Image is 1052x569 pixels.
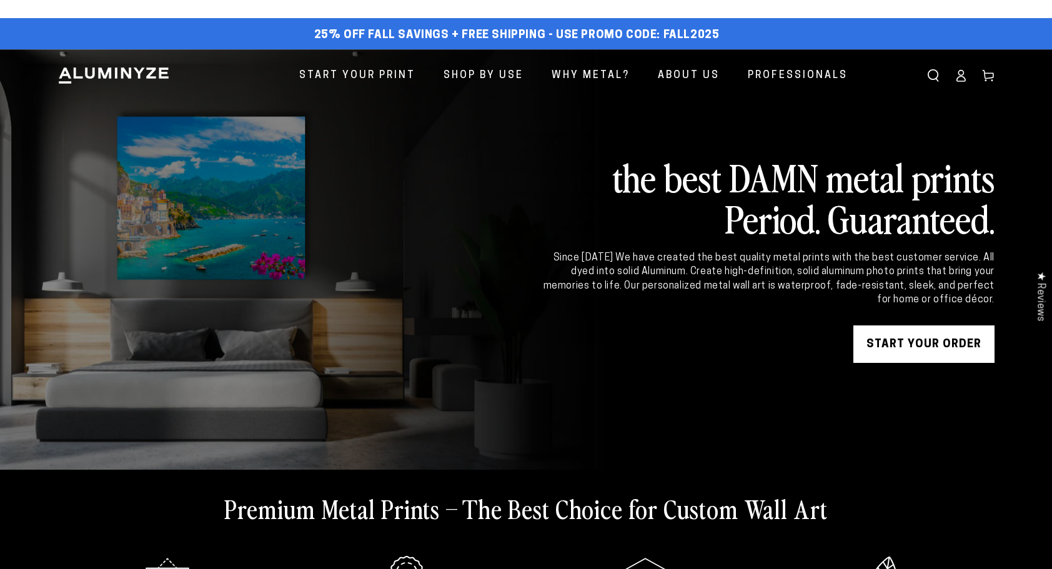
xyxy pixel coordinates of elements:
span: Shop By Use [444,67,524,85]
a: About Us [648,59,729,92]
span: 25% off FALL Savings + Free Shipping - Use Promo Code: FALL2025 [314,29,720,42]
span: About Us [658,67,720,85]
span: Start Your Print [299,67,415,85]
a: Shop By Use [434,59,533,92]
a: Professionals [738,59,857,92]
summary: Search our site [920,62,947,89]
a: Why Metal? [542,59,639,92]
h2: the best DAMN metal prints Period. Guaranteed. [541,156,995,239]
div: Since [DATE] We have created the best quality metal prints with the best customer service. All dy... [541,251,995,307]
div: Click to open Judge.me floating reviews tab [1028,262,1052,331]
span: Professionals [748,67,848,85]
span: Why Metal? [552,67,630,85]
a: Start Your Print [290,59,425,92]
h2: Premium Metal Prints – The Best Choice for Custom Wall Art [224,492,828,525]
a: START YOUR Order [853,325,995,363]
img: Aluminyze [57,66,170,85]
